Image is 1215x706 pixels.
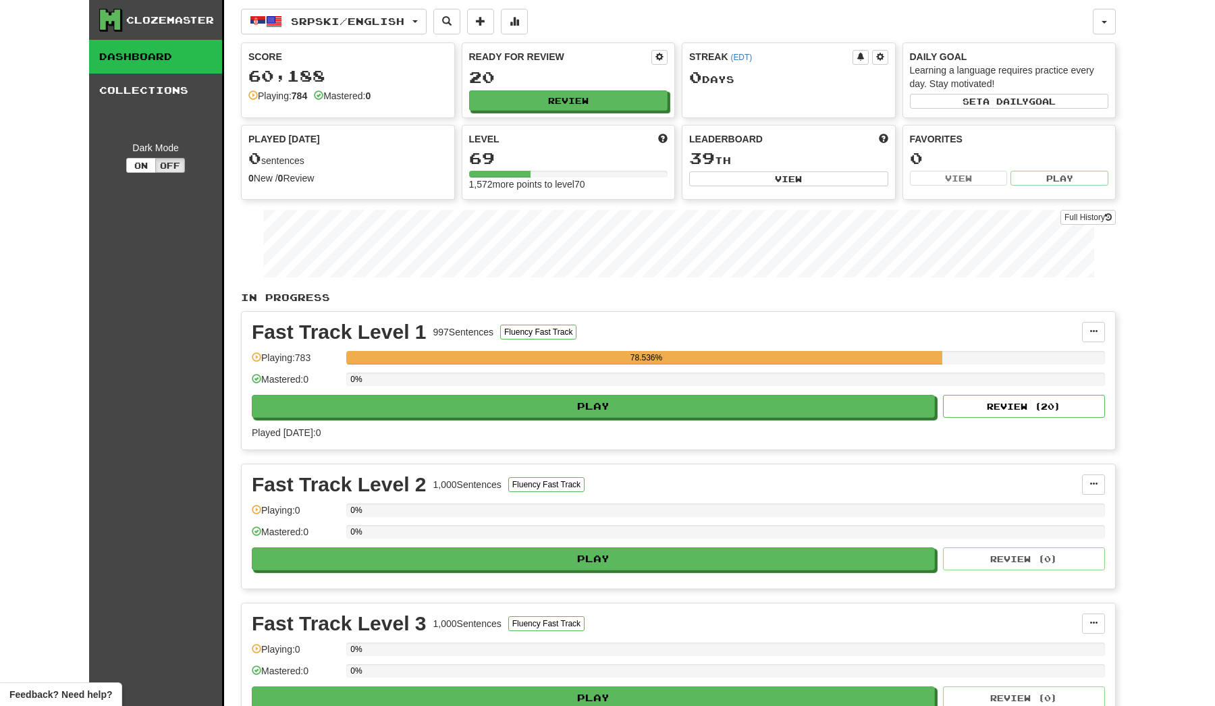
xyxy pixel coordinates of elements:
button: Add sentence to collection [467,9,494,34]
span: a daily [983,97,1029,106]
div: Daily Goal [910,50,1109,63]
div: Playing: 0 [252,504,340,526]
span: Srpski / English [291,16,404,27]
div: Ready for Review [469,50,652,63]
div: Playing: 783 [252,351,340,373]
button: Review (20) [943,395,1105,418]
span: This week in points, UTC [879,132,888,146]
div: Day s [689,69,888,86]
div: Clozemaster [126,13,214,27]
div: Mastered: 0 [252,664,340,686]
div: Mastered: [314,89,371,103]
span: 39 [689,148,715,167]
span: Open feedback widget [9,688,112,701]
a: Collections [89,74,222,107]
div: 78.536% [350,351,942,364]
div: 20 [469,69,668,86]
div: Learning a language requires practice every day. Stay motivated! [910,63,1109,90]
div: 0 [910,150,1109,167]
div: 60,188 [248,67,448,84]
div: Playing: [248,89,307,103]
div: Mastered: 0 [252,525,340,547]
a: Dashboard [89,40,222,74]
div: Fast Track Level 3 [252,614,427,634]
button: Play [1010,171,1108,186]
button: Play [252,547,935,570]
strong: 0 [365,90,371,101]
button: Seta dailygoal [910,94,1109,109]
span: 0 [689,67,702,86]
button: View [910,171,1008,186]
a: Full History [1060,210,1116,225]
div: 997 Sentences [433,325,494,339]
div: Favorites [910,132,1109,146]
strong: 784 [292,90,307,101]
span: Played [DATE] [248,132,320,146]
a: (EDT) [730,53,752,62]
button: View [689,171,888,186]
span: Leaderboard [689,132,763,146]
span: 0 [248,148,261,167]
button: More stats [501,9,528,34]
div: th [689,150,888,167]
div: Fast Track Level 2 [252,474,427,495]
div: New / Review [248,171,448,185]
div: 1,572 more points to level 70 [469,178,668,191]
button: Review [469,90,668,111]
span: Played [DATE]: 0 [252,427,321,438]
div: Fast Track Level 1 [252,322,427,342]
strong: 0 [278,173,283,184]
button: Fluency Fast Track [508,477,585,492]
div: 69 [469,150,668,167]
strong: 0 [248,173,254,184]
div: Mastered: 0 [252,373,340,395]
div: 1,000 Sentences [433,617,502,630]
div: Streak [689,50,853,63]
button: Review (0) [943,547,1105,570]
div: 1,000 Sentences [433,478,502,491]
p: In Progress [241,291,1116,304]
div: Score [248,50,448,63]
button: Fluency Fast Track [500,325,576,340]
button: Off [155,158,185,173]
span: Score more points to level up [658,132,668,146]
button: Play [252,395,935,418]
div: Dark Mode [99,141,212,155]
div: Playing: 0 [252,643,340,665]
button: Srpski/English [241,9,427,34]
button: Search sentences [433,9,460,34]
span: Level [469,132,500,146]
button: On [126,158,156,173]
button: Fluency Fast Track [508,616,585,631]
div: sentences [248,150,448,167]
